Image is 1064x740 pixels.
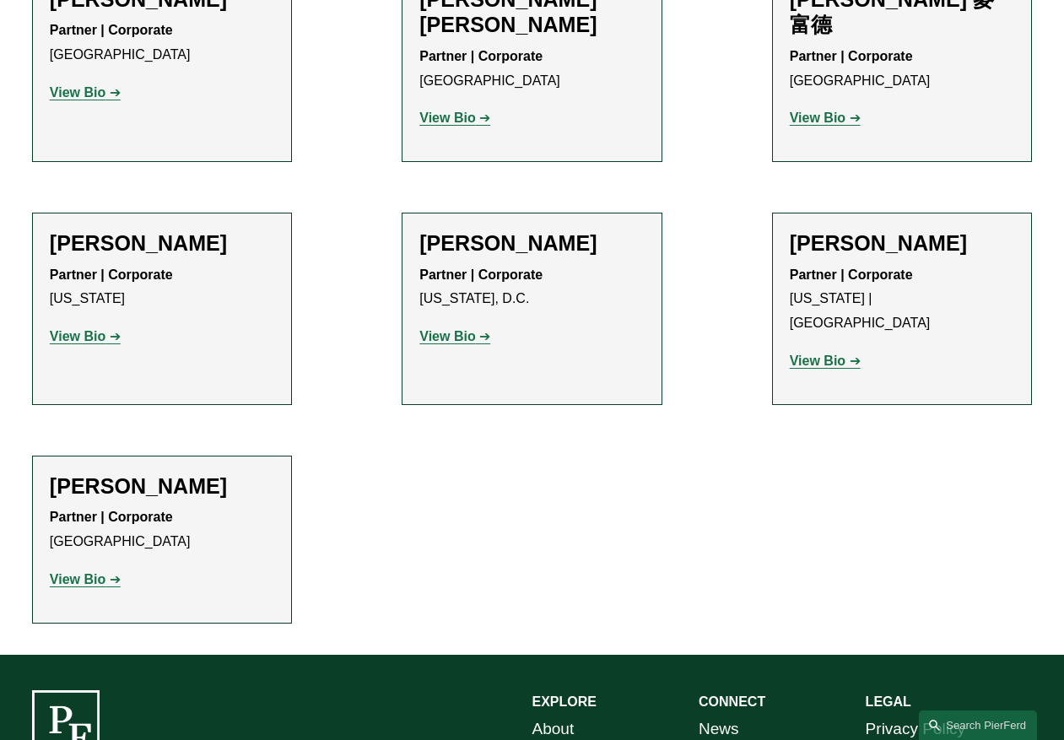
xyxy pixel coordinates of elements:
h2: [PERSON_NAME] [790,230,1014,256]
a: Search this site [919,710,1037,740]
strong: View Bio [790,111,845,125]
p: [US_STATE], D.C. [419,263,644,312]
strong: Partner | Corporate [50,510,173,524]
h2: [PERSON_NAME] [50,473,274,499]
a: View Bio [419,111,490,125]
h2: [PERSON_NAME] [419,230,644,256]
strong: View Bio [790,354,845,368]
p: [GEOGRAPHIC_DATA] [50,19,274,68]
p: [US_STATE] [50,263,274,312]
strong: View Bio [50,85,105,100]
strong: EXPLORE [532,694,597,709]
strong: LEGAL [866,694,911,709]
strong: Partner | Corporate [50,23,173,37]
strong: Partner | Corporate [419,49,543,63]
a: View Bio [790,111,861,125]
strong: CONNECT [699,694,765,709]
strong: Partner | Corporate [50,267,173,282]
p: [GEOGRAPHIC_DATA] [419,45,644,94]
strong: Partner | Corporate [790,49,913,63]
a: View Bio [50,329,121,343]
strong: View Bio [419,329,475,343]
strong: Partner | Corporate [790,267,913,282]
p: [GEOGRAPHIC_DATA] [50,505,274,554]
strong: Partner | Corporate [419,267,543,282]
a: View Bio [419,329,490,343]
a: View Bio [50,572,121,586]
a: View Bio [50,85,121,100]
h2: [PERSON_NAME] [50,230,274,256]
strong: View Bio [50,329,105,343]
p: [GEOGRAPHIC_DATA] [790,45,1014,94]
p: [US_STATE] | [GEOGRAPHIC_DATA] [790,263,1014,336]
a: View Bio [790,354,861,368]
strong: View Bio [50,572,105,586]
strong: View Bio [419,111,475,125]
